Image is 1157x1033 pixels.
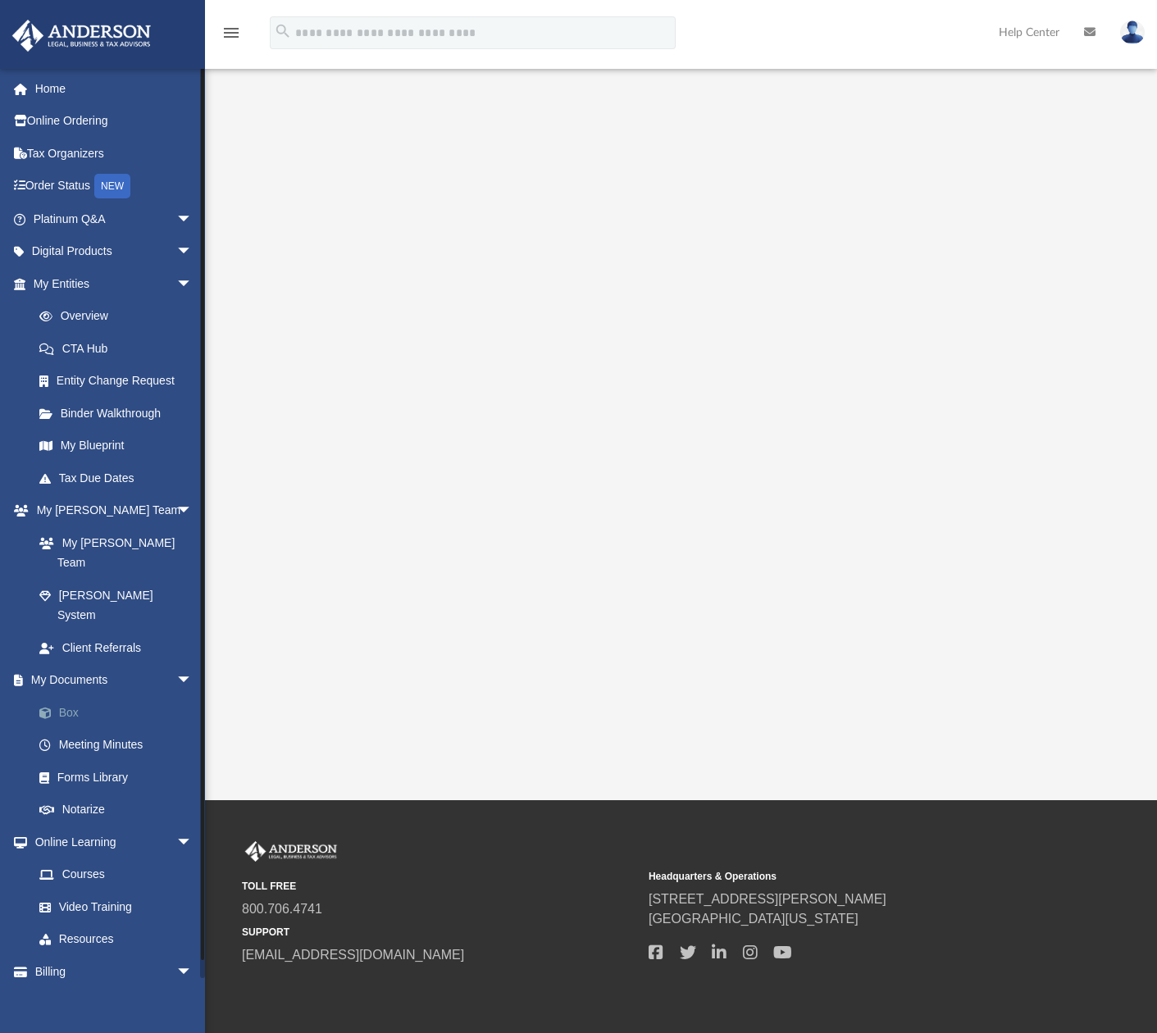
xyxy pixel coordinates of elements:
a: Overview [23,300,217,333]
a: My Entitiesarrow_drop_down [11,267,217,300]
a: [PERSON_NAME] System [23,579,209,631]
small: Headquarters & Operations [649,869,1044,884]
a: [GEOGRAPHIC_DATA][US_STATE] [649,912,859,926]
a: My Documentsarrow_drop_down [11,664,217,697]
span: arrow_drop_down [176,203,209,236]
small: TOLL FREE [242,879,637,894]
a: [STREET_ADDRESS][PERSON_NAME] [649,892,886,906]
a: Meeting Minutes [23,729,217,762]
a: Binder Walkthrough [23,397,217,430]
a: Online Learningarrow_drop_down [11,826,209,858]
a: Tax Organizers [11,137,217,170]
a: Box [23,696,217,729]
a: My Blueprint [23,430,209,462]
i: search [274,22,292,40]
iframe: To enrich screen reader interactions, please activate Accessibility in Grammarly extension settings [253,98,1138,753]
small: SUPPORT [242,925,637,940]
a: Digital Productsarrow_drop_down [11,235,217,268]
span: arrow_drop_down [176,267,209,301]
a: Platinum Q&Aarrow_drop_down [11,203,217,235]
span: arrow_drop_down [176,955,209,989]
a: 800.706.4741 [242,902,322,916]
span: arrow_drop_down [176,494,209,528]
a: Order StatusNEW [11,170,217,203]
a: Online Ordering [11,105,217,138]
a: Courses [23,858,209,891]
img: Anderson Advisors Platinum Portal [7,20,156,52]
a: menu [221,31,241,43]
a: Billingarrow_drop_down [11,955,217,988]
a: Video Training [23,890,201,923]
i: menu [221,23,241,43]
a: My [PERSON_NAME] Teamarrow_drop_down [11,494,209,527]
div: NEW [94,174,130,198]
span: arrow_drop_down [176,826,209,859]
img: Anderson Advisors Platinum Portal [242,841,340,862]
a: Home [11,72,217,105]
a: Forms Library [23,761,209,794]
span: arrow_drop_down [176,235,209,269]
a: My [PERSON_NAME] Team [23,526,201,579]
span: arrow_drop_down [176,664,209,698]
a: Entity Change Request [23,365,217,398]
a: Client Referrals [23,631,209,664]
a: Tax Due Dates [23,462,217,494]
a: [EMAIL_ADDRESS][DOMAIN_NAME] [242,948,464,962]
img: User Pic [1120,20,1145,44]
a: Notarize [23,794,217,826]
a: Resources [23,923,209,956]
a: CTA Hub [23,332,217,365]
